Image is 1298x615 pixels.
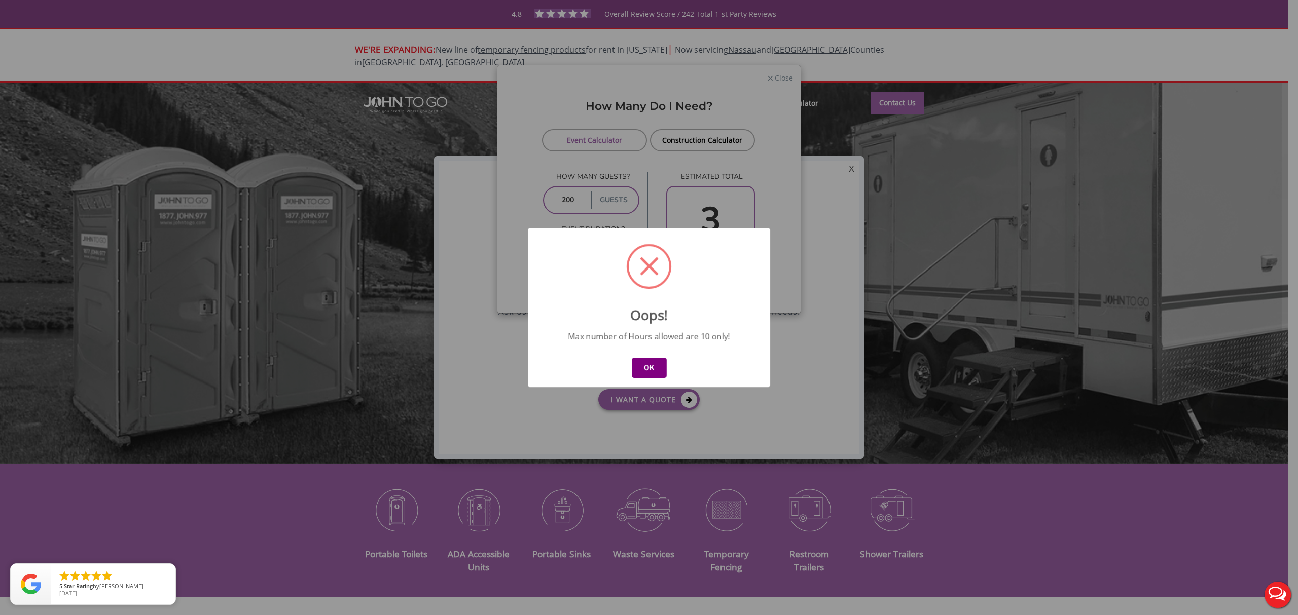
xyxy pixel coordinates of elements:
[59,582,62,590] span: 5
[21,574,41,594] img: Review Rating
[80,570,92,582] li: 
[99,582,143,590] span: [PERSON_NAME]
[64,582,93,590] span: Star Rating
[69,570,81,582] li: 
[59,583,167,590] span: by
[563,331,735,342] div: Max number of Hours allowed are 10 only!
[101,570,113,582] li: 
[1257,574,1298,615] button: Live Chat
[59,589,77,597] span: [DATE]
[528,299,770,324] div: Oops!
[632,358,667,378] button: OK
[58,570,70,582] li: 
[90,570,102,582] li: 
